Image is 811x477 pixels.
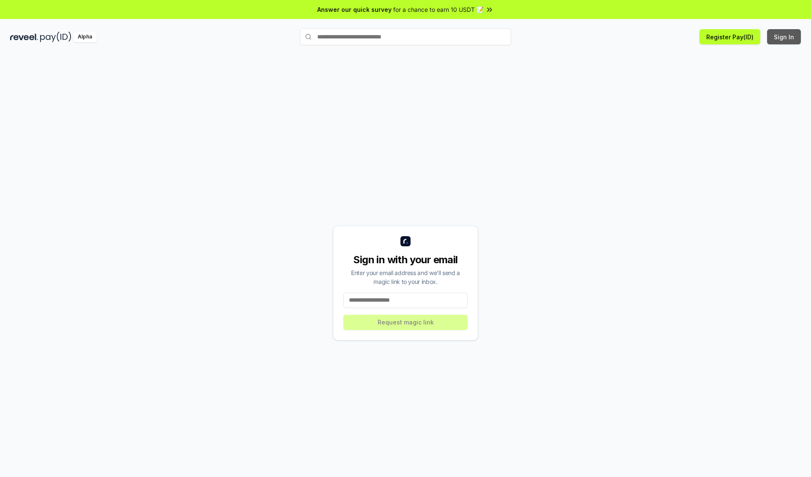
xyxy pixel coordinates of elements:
[393,5,484,14] span: for a chance to earn 10 USDT 📝
[343,253,468,267] div: Sign in with your email
[40,32,71,42] img: pay_id
[317,5,392,14] span: Answer our quick survey
[767,29,801,44] button: Sign In
[400,236,411,246] img: logo_small
[73,32,97,42] div: Alpha
[343,268,468,286] div: Enter your email address and we’ll send a magic link to your inbox.
[10,32,38,42] img: reveel_dark
[699,29,760,44] button: Register Pay(ID)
